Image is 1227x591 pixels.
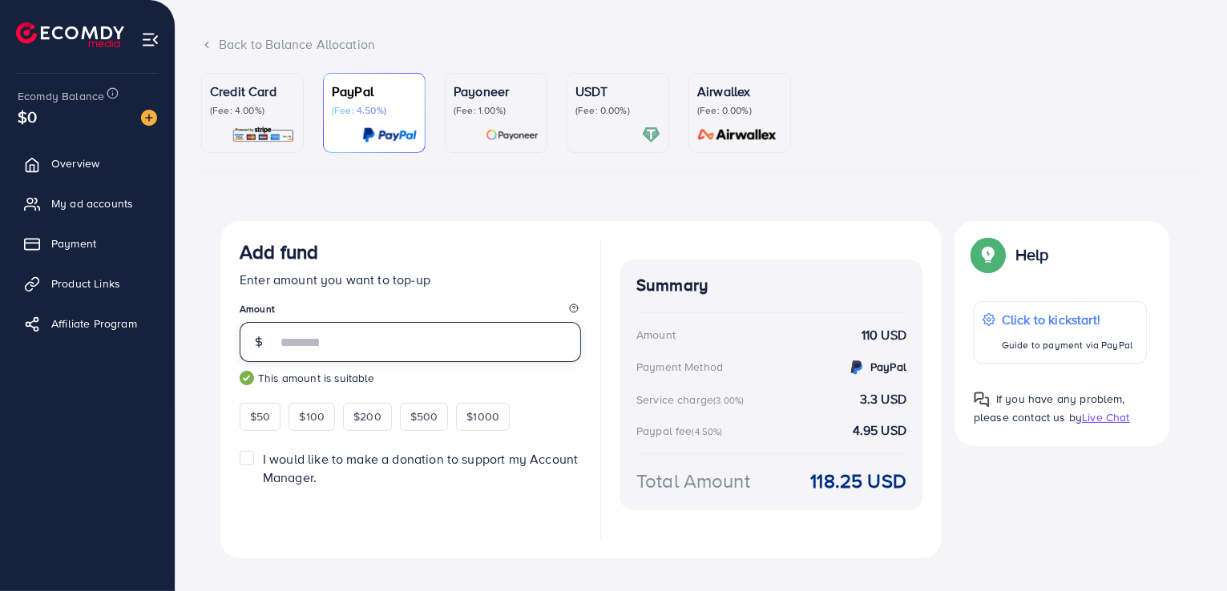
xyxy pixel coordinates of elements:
[692,425,723,438] small: (4.50%)
[974,392,990,408] img: Popup guide
[12,187,163,219] a: My ad accounts
[1002,310,1132,329] p: Click to kickstart!
[240,240,318,263] h3: Add fund
[232,126,295,144] img: card
[141,30,159,49] img: menu
[421,506,581,534] iframe: PayPal
[454,104,539,117] p: (Fee: 1.00%)
[12,267,163,300] a: Product Links
[51,155,99,171] span: Overview
[636,467,750,495] div: Total Amount
[16,22,124,47] img: logo
[201,35,1201,54] div: Back to Balance Allocation
[263,450,578,486] span: I would like to make a donation to support my Account Manager.
[1082,409,1129,425] span: Live Chat
[12,147,163,179] a: Overview
[486,126,539,144] img: card
[51,316,137,332] span: Affiliate Program
[240,270,581,289] p: Enter amount you want to top-up
[240,371,254,385] img: guide
[51,275,120,291] span: Product Links
[974,240,1003,269] img: Popup guide
[1002,336,1132,355] p: Guide to payment via PayPal
[362,126,417,144] img: card
[240,302,581,322] legend: Amount
[240,370,581,386] small: This amount is suitable
[454,82,539,101] p: Payoneer
[853,421,906,440] strong: 4.95 USD
[18,105,37,128] span: $0
[12,308,163,340] a: Affiliate Program
[210,82,295,101] p: Credit Card
[250,408,270,424] span: $50
[636,359,723,375] div: Payment Method
[697,82,782,101] p: Airwallex
[847,358,866,377] img: credit
[692,126,782,144] img: card
[575,104,660,117] p: (Fee: 0.00%)
[141,110,157,126] img: image
[636,392,749,408] div: Service charge
[18,88,104,104] span: Ecomdy Balance
[870,359,906,375] strong: PayPal
[713,394,744,407] small: (3.00%)
[642,126,660,144] img: card
[974,391,1125,425] span: If you have any problem, please contact us by
[51,195,133,211] span: My ad accounts
[862,326,906,344] strong: 110 USD
[636,275,906,295] h4: Summary
[697,104,782,117] p: (Fee: 0.00%)
[51,235,96,251] span: Payment
[332,82,417,101] p: PayPal
[1159,519,1215,579] iframe: Chat
[410,408,438,424] span: $500
[210,104,295,117] p: (Fee: 4.00%)
[466,408,499,424] span: $1000
[636,327,676,343] div: Amount
[1015,245,1049,264] p: Help
[860,390,906,408] strong: 3.3 USD
[810,467,906,495] strong: 118.25 USD
[12,227,163,259] a: Payment
[353,408,381,424] span: $200
[575,82,660,101] p: USDT
[299,408,325,424] span: $100
[332,104,417,117] p: (Fee: 4.50%)
[636,423,728,439] div: Paypal fee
